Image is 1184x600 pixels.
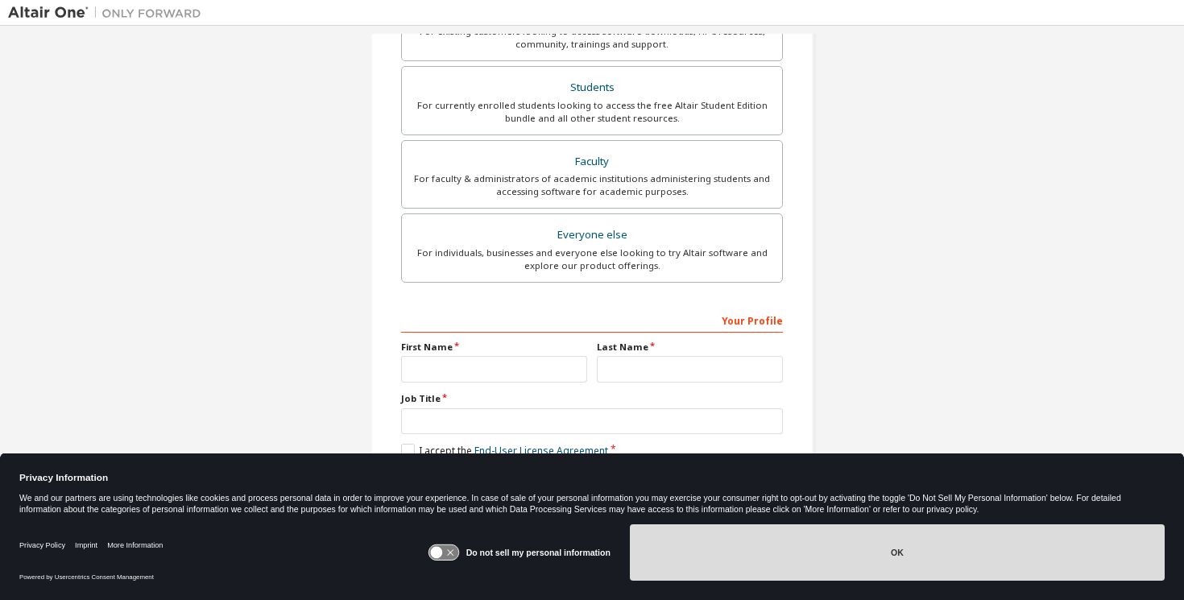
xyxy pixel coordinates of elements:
label: Job Title [401,392,783,405]
label: Last Name [597,341,783,354]
div: For existing customers looking to access software downloads, HPC resources, community, trainings ... [412,25,772,51]
div: For faculty & administrators of academic institutions administering students and accessing softwa... [412,172,772,198]
div: For currently enrolled students looking to access the free Altair Student Edition bundle and all ... [412,99,772,125]
div: Students [412,77,772,99]
div: Everyone else [412,224,772,246]
label: I accept the [401,444,608,457]
div: Faculty [412,151,772,173]
div: Your Profile [401,307,783,333]
label: First Name [401,341,587,354]
a: End-User License Agreement [474,444,608,457]
div: For individuals, businesses and everyone else looking to try Altair software and explore our prod... [412,246,772,272]
img: Altair One [8,5,209,21]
